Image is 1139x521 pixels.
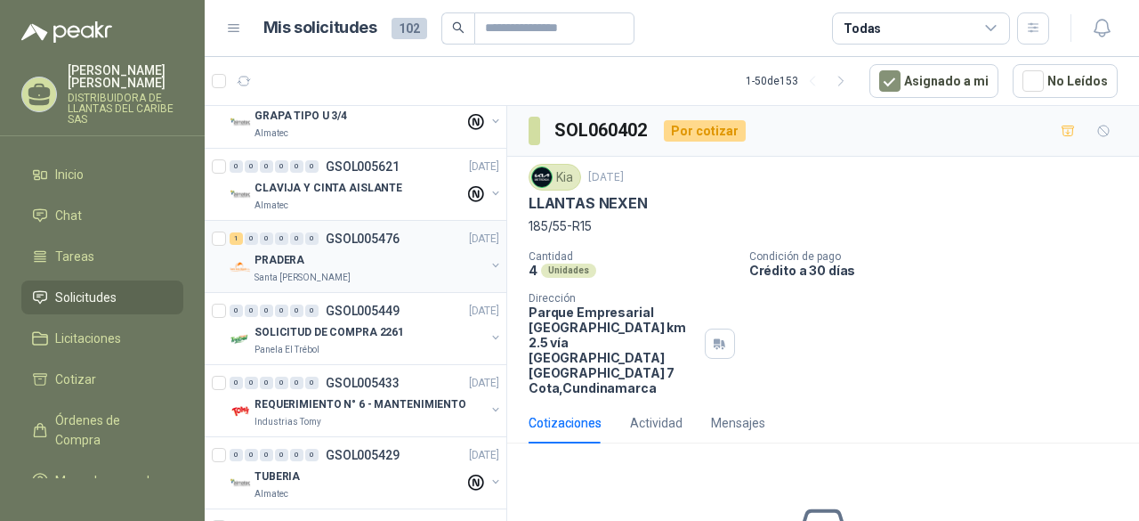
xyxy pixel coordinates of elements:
[254,324,404,341] p: SOLICITUD DE COMPRA 2261
[55,329,121,348] span: Licitaciones
[230,444,503,501] a: 0 0 0 0 0 0 GSOL005429[DATE] Company LogoTUBERIAAlmatec
[230,112,251,134] img: Company Logo
[664,120,746,142] div: Por cotizar
[275,377,288,389] div: 0
[469,447,499,464] p: [DATE]
[529,250,735,263] p: Cantidad
[254,108,347,125] p: GRAPA TIPO U 3/4
[254,487,288,501] p: Almatec
[844,19,881,38] div: Todas
[260,305,273,317] div: 0
[263,15,377,41] h1: Mis solicitudes
[260,160,273,173] div: 0
[55,165,84,184] span: Inicio
[469,159,499,175] p: [DATE]
[55,471,157,491] span: Manuales y ayuda
[749,250,1132,263] p: Condición de pago
[529,263,537,278] p: 4
[290,377,303,389] div: 0
[230,256,251,278] img: Company Logo
[230,84,503,141] a: 0 0 0 0 0 0 GSOL005622[DATE] Company LogoGRAPA TIPO U 3/4Almatec
[711,413,765,433] div: Mensajes
[55,411,166,450] span: Órdenes de Compra
[392,18,427,39] span: 102
[275,449,288,461] div: 0
[245,377,258,389] div: 0
[55,247,94,266] span: Tareas
[588,169,624,186] p: [DATE]
[21,21,112,43] img: Logo peakr
[230,305,243,317] div: 0
[469,303,499,320] p: [DATE]
[230,300,503,357] a: 0 0 0 0 0 0 GSOL005449[DATE] Company LogoSOLICITUD DE COMPRA 2261Panela El Trébol
[1013,64,1118,98] button: No Leídos
[260,449,273,461] div: 0
[254,415,321,429] p: Industrias Tomy
[305,305,319,317] div: 0
[230,228,503,285] a: 1 0 0 0 0 0 GSOL005476[DATE] Company LogoPRADERASanta [PERSON_NAME]
[254,468,300,485] p: TUBERIA
[230,377,243,389] div: 0
[21,403,183,457] a: Órdenes de Compra
[21,158,183,191] a: Inicio
[230,184,251,206] img: Company Logo
[532,167,552,187] img: Company Logo
[230,329,251,350] img: Company Logo
[275,305,288,317] div: 0
[230,160,243,173] div: 0
[21,322,183,355] a: Licitaciones
[230,473,251,494] img: Company Logo
[326,449,400,461] p: GSOL005429
[529,305,698,395] p: Parque Empresarial [GEOGRAPHIC_DATA] km 2.5 vía [GEOGRAPHIC_DATA] [GEOGRAPHIC_DATA] 7 Cota , Cund...
[55,370,96,389] span: Cotizar
[529,216,1118,236] p: 185/55-R15
[326,377,400,389] p: GSOL005433
[290,160,303,173] div: 0
[230,372,503,429] a: 0 0 0 0 0 0 GSOL005433[DATE] Company LogoREQUERIMIENTO N° 6 - MANTENIMIENTOIndustrias Tomy
[21,281,183,314] a: Solicitudes
[68,64,183,89] p: [PERSON_NAME] [PERSON_NAME]
[230,156,503,213] a: 0 0 0 0 0 0 GSOL005621[DATE] Company LogoCLAVIJA Y CINTA AISLANTEAlmatec
[245,449,258,461] div: 0
[245,232,258,245] div: 0
[260,377,273,389] div: 0
[230,401,251,422] img: Company Logo
[55,206,82,225] span: Chat
[254,396,466,413] p: REQUERIMIENTO N° 6 - MANTENIMIENTO
[254,180,402,197] p: CLAVIJA Y CINTA AISLANTE
[749,263,1132,278] p: Crédito a 30 días
[452,21,464,34] span: search
[326,160,400,173] p: GSOL005621
[245,160,258,173] div: 0
[305,232,319,245] div: 0
[254,252,304,269] p: PRADERA
[245,305,258,317] div: 0
[21,362,183,396] a: Cotizar
[326,305,400,317] p: GSOL005449
[529,292,698,305] p: Dirección
[290,305,303,317] div: 0
[529,164,581,191] div: Kia
[469,375,499,392] p: [DATE]
[254,126,288,141] p: Almatec
[254,343,319,357] p: Panela El Trébol
[869,64,998,98] button: Asignado a mi
[630,413,683,433] div: Actividad
[21,199,183,232] a: Chat
[305,160,319,173] div: 0
[230,449,243,461] div: 0
[746,67,855,95] div: 1 - 50 de 153
[326,232,400,245] p: GSOL005476
[55,288,117,307] span: Solicitudes
[305,449,319,461] div: 0
[21,464,183,498] a: Manuales y ayuda
[541,264,596,278] div: Unidades
[290,232,303,245] div: 0
[290,449,303,461] div: 0
[529,194,648,213] p: LLANTAS NEXEN
[254,271,351,285] p: Santa [PERSON_NAME]
[230,232,243,245] div: 1
[275,232,288,245] div: 0
[305,377,319,389] div: 0
[21,240,183,273] a: Tareas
